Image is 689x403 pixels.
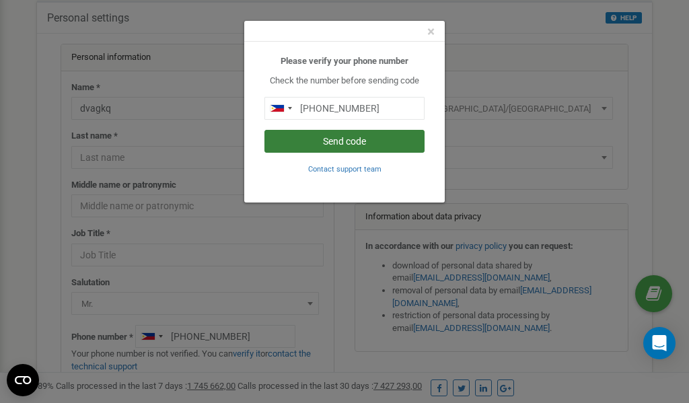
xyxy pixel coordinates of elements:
button: Send code [264,130,425,153]
div: Telephone country code [265,98,296,119]
button: Close [427,25,435,39]
input: 0905 123 4567 [264,97,425,120]
span: × [427,24,435,40]
b: Please verify your phone number [281,56,408,66]
small: Contact support team [308,165,382,174]
button: Open CMP widget [7,364,39,396]
a: Contact support team [308,163,382,174]
p: Check the number before sending code [264,75,425,87]
div: Open Intercom Messenger [643,327,676,359]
